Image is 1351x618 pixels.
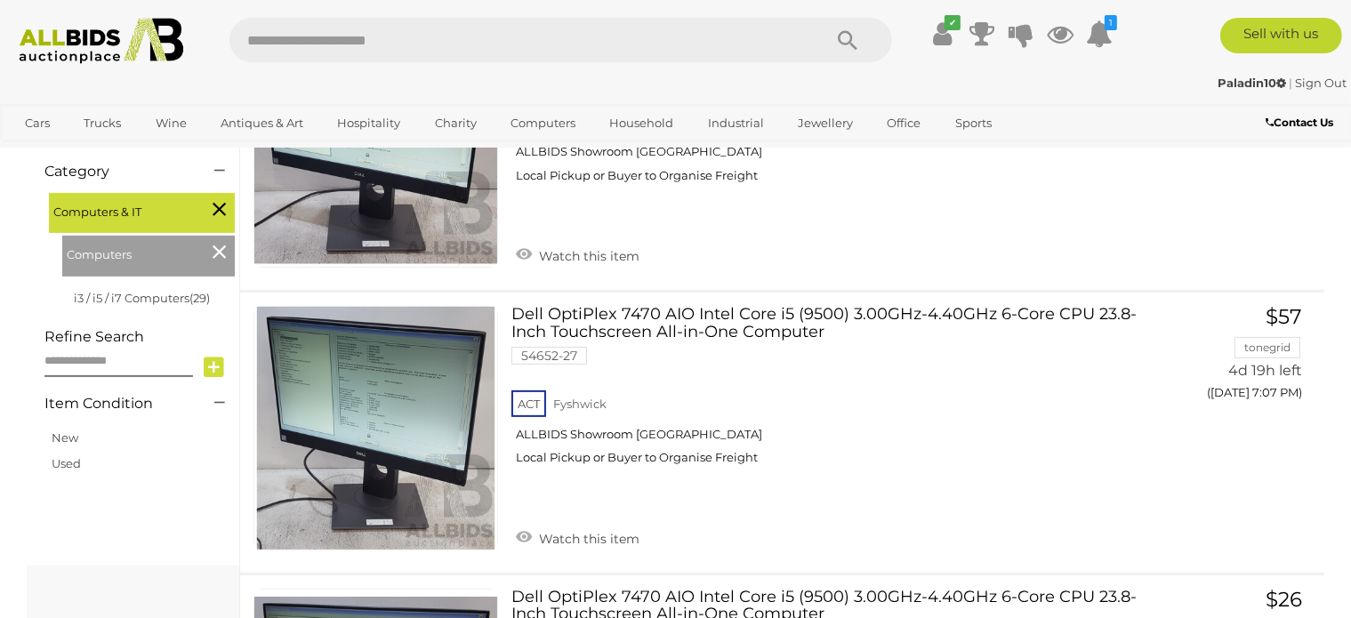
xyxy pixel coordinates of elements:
[499,108,587,138] a: Computers
[696,108,776,138] a: Industrial
[511,524,644,550] a: Watch this item
[1266,587,1302,612] span: $26
[525,306,1130,479] a: Dell OptiPlex 7470 AIO Intel Core i5 (9500) 3.00GHz-4.40GHz 6-Core CPU 23.8-Inch Touchscreen All-...
[13,138,163,167] a: [GEOGRAPHIC_DATA]
[189,291,210,305] span: (29)
[1289,76,1292,90] span: |
[1295,76,1347,90] a: Sign Out
[423,108,488,138] a: Charity
[511,241,644,268] a: Watch this item
[786,108,864,138] a: Jewellery
[144,108,198,138] a: Wine
[875,108,932,138] a: Office
[1105,15,1117,30] i: 1
[13,108,61,138] a: Cars
[74,291,210,305] a: i3 / i5 / i7 Computers(29)
[1266,304,1302,329] span: $57
[1086,18,1113,50] a: 1
[67,240,200,265] span: Computers
[803,18,892,62] button: Search
[1218,76,1286,90] strong: Paladin10
[535,531,639,547] span: Watch this item
[52,430,78,445] a: New
[72,108,133,138] a: Trucks
[945,15,961,30] i: ✔
[944,108,1003,138] a: Sports
[326,108,412,138] a: Hospitality
[10,18,192,64] img: Allbids.com.au
[598,108,685,138] a: Household
[52,456,81,470] a: Used
[44,396,188,412] h4: Item Condition
[1157,306,1307,410] a: $57 tonegrid 4d 19h left ([DATE] 7:07 PM)
[53,197,187,222] span: Computers & IT
[535,248,639,264] span: Watch this item
[1220,18,1342,53] a: Sell with us
[209,108,315,138] a: Antiques & Art
[929,18,956,50] a: ✔
[1218,76,1289,90] a: Paladin10
[1266,113,1338,132] a: Contact Us
[525,23,1130,197] a: Dell OptiPlex 7470 AIO Intel Core i5 (9500) 3.00GHz-4.40GHz 6-Core CPU 23.8-Inch Touchscreen All-...
[1266,116,1333,129] b: Contact Us
[44,164,188,180] h4: Category
[44,329,235,345] h4: Refine Search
